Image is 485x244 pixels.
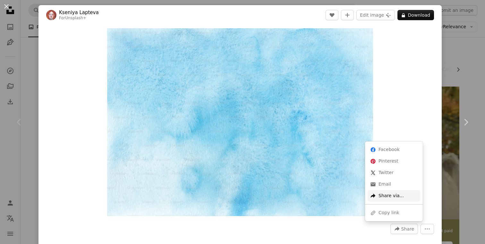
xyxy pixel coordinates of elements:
[421,224,434,234] button: More Actions
[368,207,420,219] div: Copy link
[368,190,420,202] div: Share via...
[365,141,423,221] div: Share this image
[368,179,420,190] a: Share over email
[368,156,420,167] a: Share on Pinterest
[401,224,414,234] span: Share
[368,144,420,156] a: Share on Facebook
[390,224,418,234] button: Share this image
[368,167,420,179] a: Share on Twitter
